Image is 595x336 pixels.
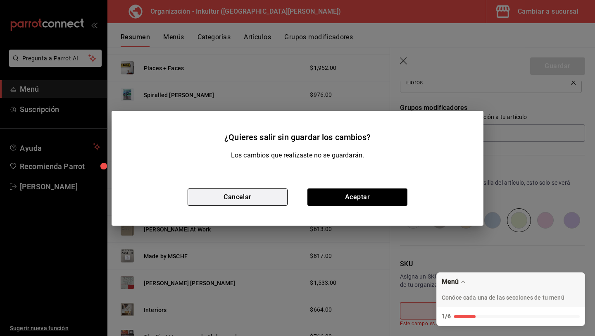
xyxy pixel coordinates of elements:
p: Los cambios que realizaste no se guardarán. [231,150,364,160]
p: Conóce cada una de las secciones de tu menú [442,293,564,302]
button: Aceptar [307,188,407,206]
h2: ¿Quieres salir sin guardar los cambios? [112,111,483,150]
div: Menú [442,278,459,286]
div: Drag to move checklist [437,273,585,307]
button: Expand Checklist [437,273,585,326]
button: Cancelar [188,188,288,206]
div: Menú [436,272,585,326]
div: 1/6 [442,312,451,321]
